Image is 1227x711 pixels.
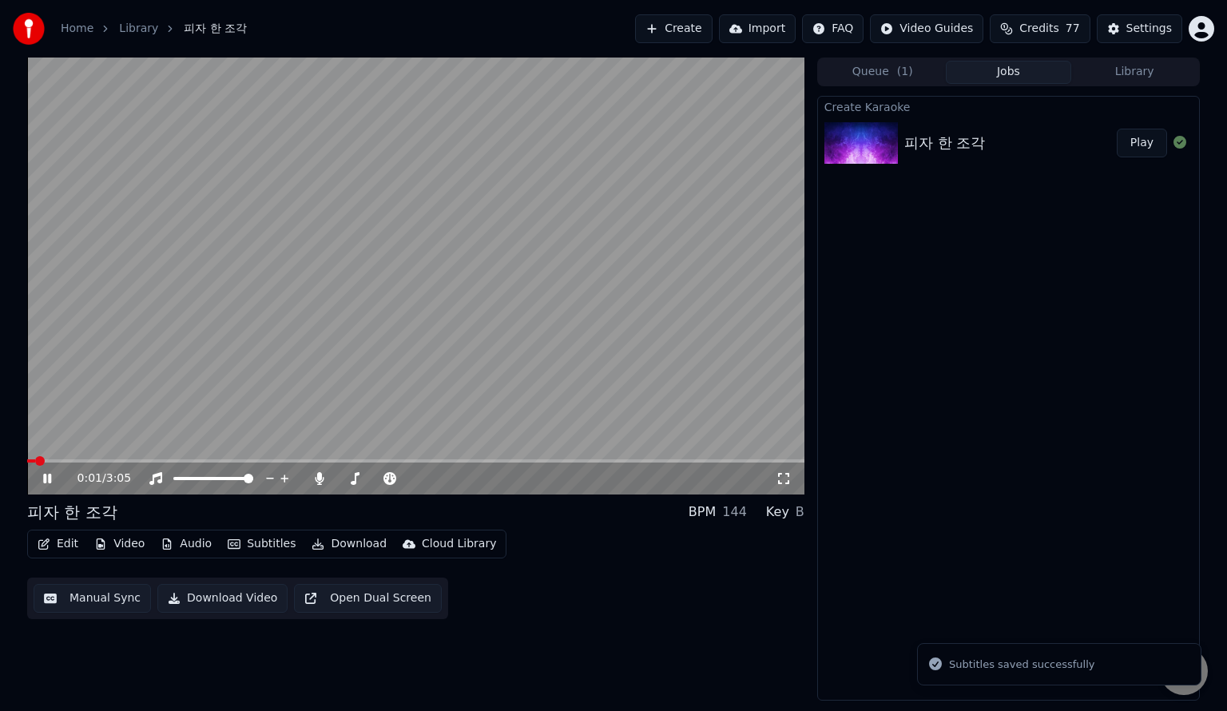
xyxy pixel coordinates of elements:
[796,502,804,522] div: B
[34,584,151,613] button: Manual Sync
[949,657,1094,673] div: Subtitles saved successfully
[870,14,983,43] button: Video Guides
[1019,21,1058,37] span: Credits
[1097,14,1182,43] button: Settings
[77,471,102,487] span: 0:01
[106,471,131,487] span: 3:05
[820,61,946,84] button: Queue
[1117,129,1167,157] button: Play
[305,533,393,555] button: Download
[897,64,913,80] span: ( 1 )
[766,502,789,522] div: Key
[1071,61,1197,84] button: Library
[946,61,1072,84] button: Jobs
[27,501,117,523] div: 피자 한 조각
[13,13,45,45] img: youka
[719,14,796,43] button: Import
[77,471,116,487] div: /
[722,502,747,522] div: 144
[689,502,716,522] div: BPM
[904,132,985,154] div: 피자 한 조각
[157,584,288,613] button: Download Video
[31,533,85,555] button: Edit
[990,14,1090,43] button: Credits77
[1066,21,1080,37] span: 77
[154,533,218,555] button: Audio
[61,21,247,37] nav: breadcrumb
[802,14,864,43] button: FAQ
[88,533,151,555] button: Video
[635,14,713,43] button: Create
[184,21,247,37] span: 피자 한 조각
[221,533,302,555] button: Subtitles
[1126,21,1172,37] div: Settings
[119,21,158,37] a: Library
[61,21,93,37] a: Home
[422,536,496,552] div: Cloud Library
[818,97,1199,116] div: Create Karaoke
[294,584,442,613] button: Open Dual Screen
